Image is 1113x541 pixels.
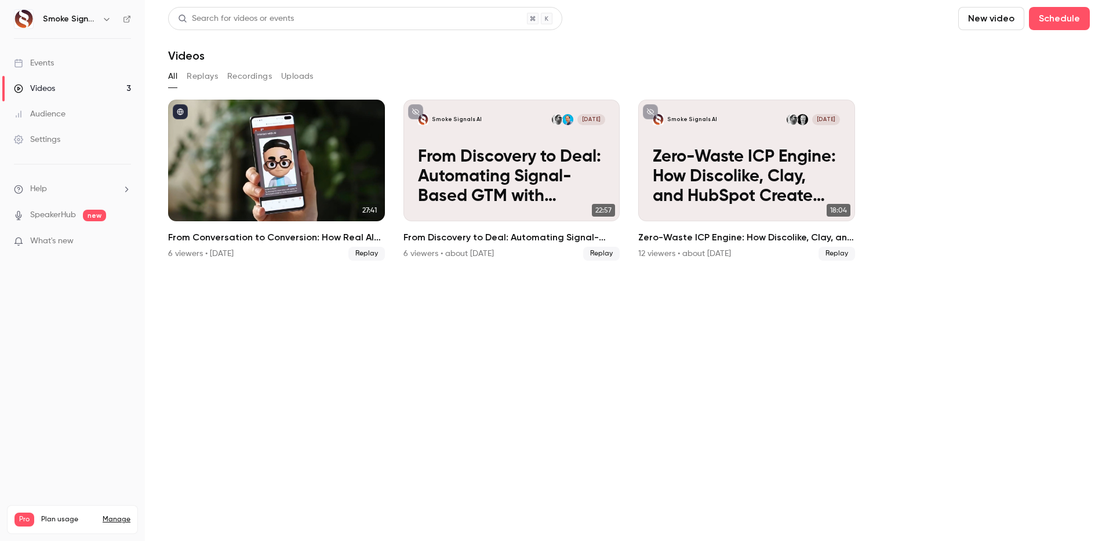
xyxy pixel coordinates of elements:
button: unpublished [408,104,423,119]
button: unpublished [643,104,658,119]
button: Schedule [1029,7,1090,30]
span: new [83,210,106,221]
span: 27:41 [359,204,380,217]
span: Replay [348,247,385,261]
li: From Discovery to Deal: Automating Signal-Based GTM with Fathom + HubSpot [403,100,620,261]
button: New video [958,7,1024,30]
span: Plan usage [41,515,96,524]
h6: Smoke Signals AI [43,13,97,25]
p: From Discovery to Deal: Automating Signal-Based GTM with Fathom + HubSpot [418,148,605,207]
span: Replay [819,247,855,261]
a: 27:41From Conversation to Conversion: How Real AI Builds Signal-Based GTM Plans in HubSpot6 viewe... [168,100,385,261]
div: Audience [14,108,66,120]
button: Recordings [227,67,272,86]
span: [DATE] [577,114,605,125]
div: Settings [14,134,60,145]
li: help-dropdown-opener [14,183,131,195]
img: Smoke Signals AI [14,10,33,28]
span: Replay [583,247,620,261]
a: Manage [103,515,130,524]
h1: Videos [168,49,205,63]
span: 18:04 [827,204,850,217]
button: All [168,67,177,86]
span: 22:57 [592,204,615,217]
span: Pro [14,513,34,527]
section: Videos [168,7,1090,534]
span: [DATE] [812,114,840,125]
li: From Conversation to Conversion: How Real AI Builds Signal-Based GTM Plans in HubSpot [168,100,385,261]
li: Zero-Waste ICP Engine: How Discolike, Clay, and HubSpot Create ROI-Ready Audiences [638,100,855,261]
p: Smoke Signals AI [667,116,717,123]
button: Replays [187,67,218,86]
img: Nick Zeckets [787,114,798,125]
h2: Zero-Waste ICP Engine: How Discolike, Clay, and HubSpot Create ROI-Ready Audiences [638,231,855,244]
img: From Discovery to Deal: Automating Signal-Based GTM with Fathom + HubSpot [418,114,429,125]
div: Videos [14,83,55,94]
a: From Discovery to Deal: Automating Signal-Based GTM with Fathom + HubSpotSmoke Signals AIArlo Hil... [403,100,620,261]
img: George Rekouts [797,114,808,125]
img: Nick Zeckets [552,114,563,125]
a: SpeakerHub [30,209,76,221]
h2: From Discovery to Deal: Automating Signal-Based GTM with Fathom + HubSpot [403,231,620,244]
p: Zero-Waste ICP Engine: How Discolike, Clay, and HubSpot Create ROI-Ready Audiences [653,148,840,207]
ul: Videos [168,100,1090,261]
div: Search for videos or events [178,13,294,25]
div: Events [14,57,54,69]
img: Zero-Waste ICP Engine: How Discolike, Clay, and HubSpot Create ROI-Ready Audiences [653,114,664,125]
span: What's new [30,235,74,247]
h2: From Conversation to Conversion: How Real AI Builds Signal-Based GTM Plans in HubSpot [168,231,385,244]
iframe: Noticeable Trigger [117,236,131,247]
span: Help [30,183,47,195]
div: 12 viewers • about [DATE] [638,248,731,259]
p: Smoke Signals AI [432,116,482,123]
button: Uploads [281,67,314,86]
img: Arlo Hill [562,114,573,125]
a: Zero-Waste ICP Engine: How Discolike, Clay, and HubSpot Create ROI-Ready AudiencesSmoke Signals A... [638,100,855,261]
div: 6 viewers • about [DATE] [403,248,494,259]
button: published [173,104,188,119]
div: 6 viewers • [DATE] [168,248,234,259]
